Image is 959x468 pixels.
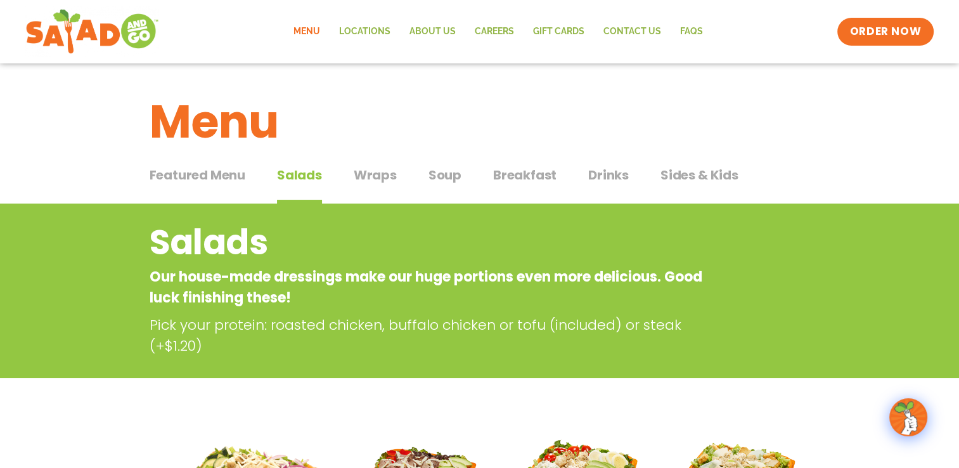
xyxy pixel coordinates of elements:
span: Soup [428,166,461,185]
a: Locations [330,17,400,46]
p: Pick your protein: roasted chicken, buffalo chicken or tofu (included) or steak (+$1.20) [150,315,714,356]
span: Drinks [588,166,629,185]
a: Menu [284,17,330,46]
a: FAQs [671,17,712,46]
span: ORDER NOW [850,24,921,39]
a: Careers [465,17,524,46]
h1: Menu [150,88,810,156]
a: GIFT CARDS [524,17,594,46]
a: About Us [400,17,465,46]
img: wpChatIcon [891,400,926,435]
span: Featured Menu [150,166,245,185]
span: Salads [277,166,322,185]
p: Our house-made dressings make our huge portions even more delicious. Good luck finishing these! [150,266,708,308]
span: Wraps [354,166,397,185]
h2: Salads [150,217,708,268]
img: new-SAG-logo-768×292 [25,6,159,57]
a: Contact Us [594,17,671,46]
span: Breakfast [493,166,557,185]
div: Tabbed content [150,161,810,204]
a: ORDER NOW [837,18,934,46]
nav: Menu [284,17,712,46]
span: Sides & Kids [660,166,738,185]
